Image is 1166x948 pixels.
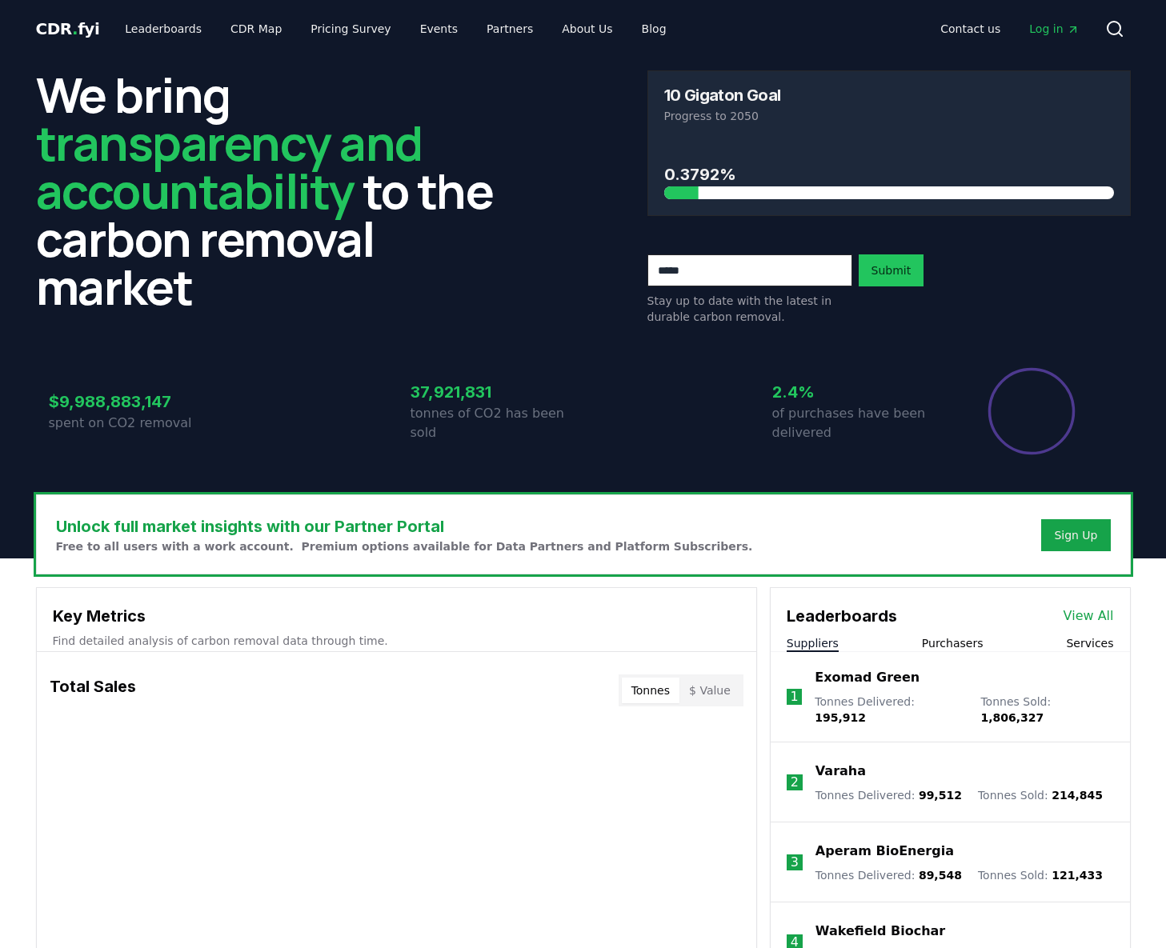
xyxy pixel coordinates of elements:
[407,14,471,43] a: Events
[36,18,100,40] a: CDR.fyi
[72,19,78,38] span: .
[1052,869,1103,882] span: 121,433
[1041,519,1110,551] button: Sign Up
[787,604,897,628] h3: Leaderboards
[980,694,1113,726] p: Tonnes Sold :
[1066,635,1113,651] button: Services
[664,108,1114,124] p: Progress to 2050
[928,14,1092,43] nav: Main
[49,390,222,414] h3: $9,988,883,147
[474,14,546,43] a: Partners
[36,110,423,223] span: transparency and accountability
[790,687,798,706] p: 1
[629,14,679,43] a: Blog
[49,414,222,433] p: spent on CO2 removal
[928,14,1013,43] a: Contact us
[1064,606,1114,626] a: View All
[411,404,583,442] p: tonnes of CO2 has been sold
[978,867,1103,883] p: Tonnes Sold :
[978,787,1103,803] p: Tonnes Sold :
[56,514,753,538] h3: Unlock full market insights with our Partner Portal
[549,14,625,43] a: About Us
[53,633,740,649] p: Find detailed analysis of carbon removal data through time.
[112,14,679,43] nav: Main
[36,70,519,310] h2: We bring to the carbon removal market
[1054,527,1097,543] a: Sign Up
[815,762,866,781] a: Varaha
[791,773,799,792] p: 2
[859,254,924,286] button: Submit
[787,635,839,651] button: Suppliers
[36,19,100,38] span: CDR fyi
[815,787,962,803] p: Tonnes Delivered :
[922,635,984,651] button: Purchasers
[772,380,945,404] h3: 2.4%
[53,604,740,628] h3: Key Metrics
[815,922,945,941] a: Wakefield Biochar
[664,162,1114,186] h3: 0.3792%
[112,14,214,43] a: Leaderboards
[664,87,781,103] h3: 10 Gigaton Goal
[679,678,740,703] button: $ Value
[411,380,583,404] h3: 37,921,831
[1052,789,1103,802] span: 214,845
[50,674,136,706] h3: Total Sales
[919,869,962,882] span: 89,548
[815,842,954,861] a: Aperam BioEnergia
[980,711,1044,724] span: 1,806,327
[1016,14,1092,43] a: Log in
[791,853,799,872] p: 3
[987,366,1076,456] div: Percentage of sales delivered
[815,694,964,726] p: Tonnes Delivered :
[1029,21,1079,37] span: Log in
[218,14,295,43] a: CDR Map
[815,711,866,724] span: 195,912
[56,538,753,554] p: Free to all users with a work account. Premium options available for Data Partners and Platform S...
[622,678,679,703] button: Tonnes
[815,668,920,687] a: Exomad Green
[815,867,962,883] p: Tonnes Delivered :
[919,789,962,802] span: 99,512
[772,404,945,442] p: of purchases have been delivered
[647,293,852,325] p: Stay up to date with the latest in durable carbon removal.
[298,14,403,43] a: Pricing Survey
